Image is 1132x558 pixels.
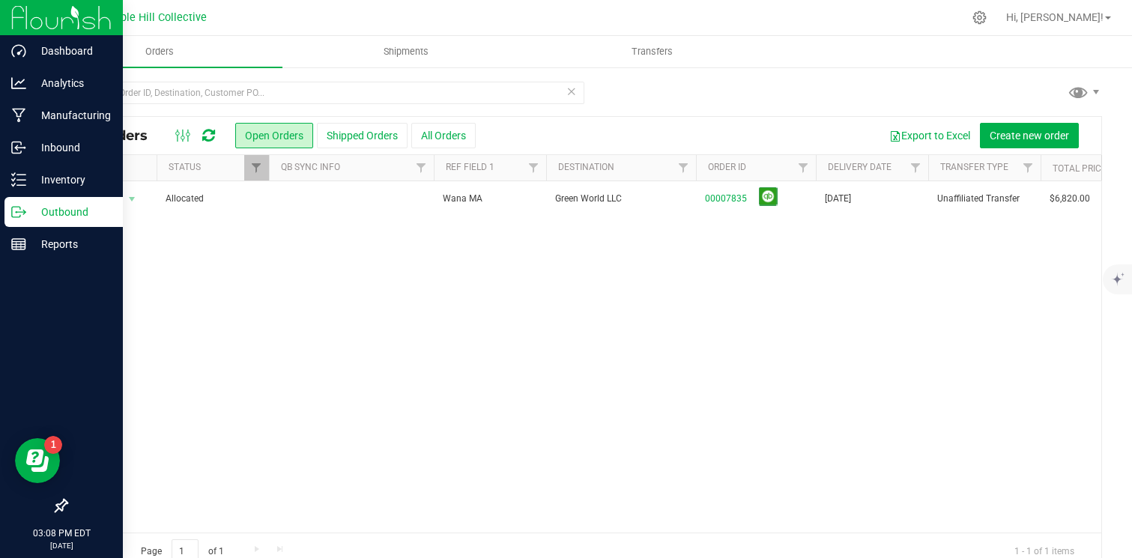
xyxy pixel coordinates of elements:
[363,45,449,58] span: Shipments
[1016,155,1041,181] a: Filter
[244,155,269,181] a: Filter
[7,527,116,540] p: 03:08 PM EDT
[11,204,26,219] inline-svg: Outbound
[1006,11,1104,23] span: Hi, [PERSON_NAME]!
[11,76,26,91] inline-svg: Analytics
[11,108,26,123] inline-svg: Manufacturing
[15,438,60,483] iframe: Resource center
[26,139,116,157] p: Inbound
[282,36,529,67] a: Shipments
[36,36,282,67] a: Orders
[1053,163,1107,174] a: Total Price
[708,162,746,172] a: Order ID
[990,130,1069,142] span: Create new order
[166,192,260,206] span: Allocated
[66,82,584,104] input: Search Order ID, Destination, Customer PO...
[11,237,26,252] inline-svg: Reports
[825,192,851,206] span: [DATE]
[26,42,116,60] p: Dashboard
[26,203,116,221] p: Outbound
[558,162,614,172] a: Destination
[123,189,142,210] span: select
[443,192,482,206] span: Wana MA
[11,43,26,58] inline-svg: Dashboard
[791,155,816,181] a: Filter
[99,11,207,24] span: Temple Hill Collective
[828,162,892,172] a: Delivery Date
[26,171,116,189] p: Inventory
[446,162,494,172] a: Ref Field 1
[317,123,408,148] button: Shipped Orders
[555,192,687,206] span: Green World LLC
[11,172,26,187] inline-svg: Inventory
[937,192,1032,206] span: Unaffiliated Transfer
[705,192,747,206] a: 00007835
[611,45,693,58] span: Transfers
[11,140,26,155] inline-svg: Inbound
[411,123,476,148] button: All Orders
[125,45,194,58] span: Orders
[904,155,928,181] a: Filter
[880,123,980,148] button: Export to Excel
[26,106,116,124] p: Manufacturing
[980,123,1079,148] button: Create new order
[409,155,434,181] a: Filter
[521,155,546,181] a: Filter
[235,123,313,148] button: Open Orders
[1050,192,1090,206] span: $6,820.00
[281,162,340,172] a: QB Sync Info
[671,155,696,181] a: Filter
[7,540,116,551] p: [DATE]
[566,82,577,101] span: Clear
[529,36,775,67] a: Transfers
[940,162,1008,172] a: Transfer Type
[44,436,62,454] iframe: Resource center unread badge
[169,162,201,172] a: Status
[970,10,989,25] div: Manage settings
[26,235,116,253] p: Reports
[26,74,116,92] p: Analytics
